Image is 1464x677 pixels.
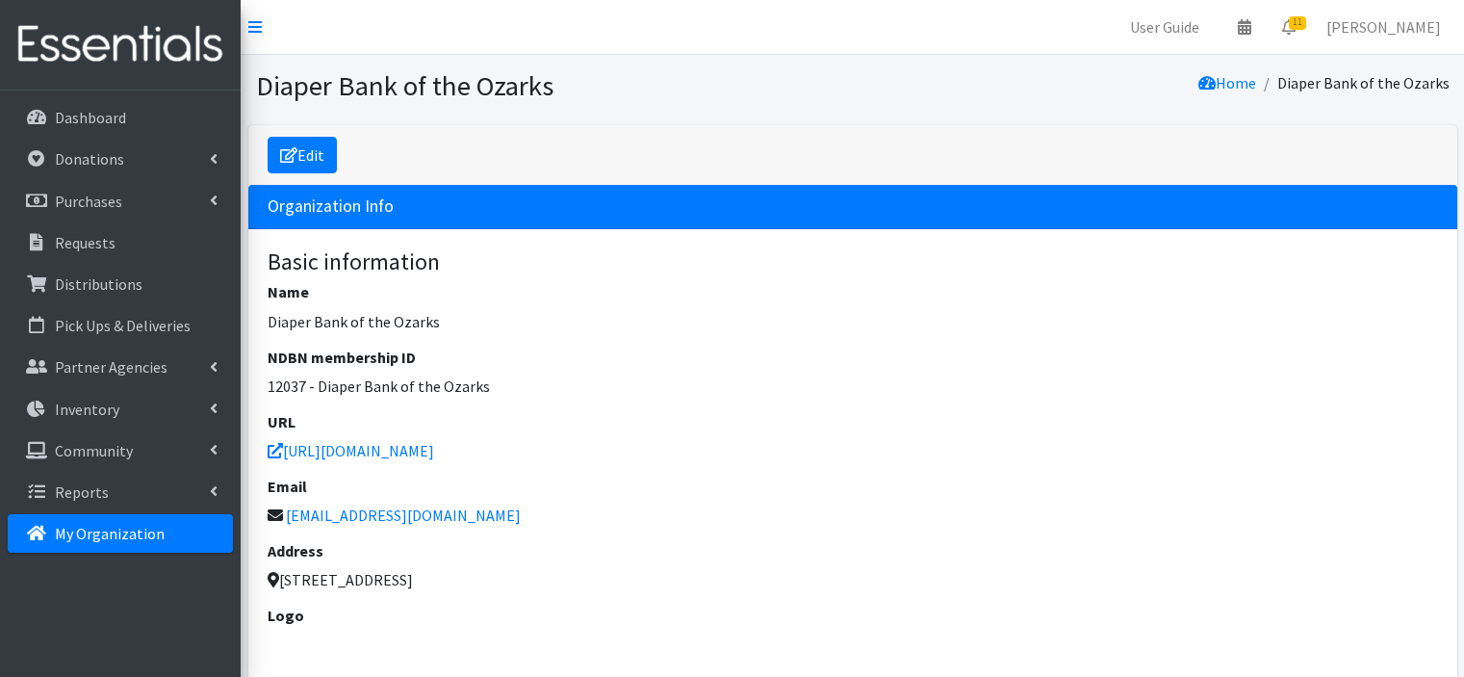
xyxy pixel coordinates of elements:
a: Edit [268,137,337,173]
h6: URL [268,413,1438,431]
a: Partner Agencies [8,348,233,386]
p: Donations [55,149,124,169]
h2: Organization Info [268,196,394,217]
p: My Organization [55,524,165,543]
address: [STREET_ADDRESS] [268,568,1438,591]
p: Purchases [55,192,122,211]
h6: NDBN membership ID [268,349,1438,367]
a: Distributions [8,265,233,303]
p: Requests [55,233,116,252]
a: Donations [8,140,233,178]
span: 11 [1289,16,1306,30]
p: Diaper Bank of the Ozarks [268,310,1438,333]
p: Partner Agencies [55,357,167,377]
h1: Diaper Bank of the Ozarks [256,69,846,103]
a: Dashboard [8,98,233,137]
a: Reports [8,473,233,511]
p: Community [55,441,133,460]
a: Community [8,431,233,470]
a: My Organization [8,514,233,553]
a: Home [1198,73,1256,92]
a: Inventory [8,390,233,429]
a: Requests [8,223,233,262]
p: Inventory [55,400,119,419]
a: User Guide [1115,8,1215,46]
h6: Email [268,478,1438,496]
p: Dashboard [55,108,126,127]
a: 11 [1267,8,1311,46]
h6: Logo [268,607,1438,625]
a: Email organization - opens in new tab [286,506,521,525]
img: HumanEssentials [8,13,233,77]
p: 12037 - Diaper Bank of the Ozarks [268,375,1438,398]
a: [PERSON_NAME] [1311,8,1456,46]
a: [URL][DOMAIN_NAME] [268,441,434,460]
h6: Address [268,542,1438,560]
a: Purchases [8,182,233,221]
a: Pick Ups & Deliveries [8,306,233,345]
p: Reports [55,482,109,502]
li: Diaper Bank of the Ozarks [1256,69,1450,97]
p: Pick Ups & Deliveries [55,316,191,335]
h6: Name [268,283,1438,301]
p: Distributions [55,274,142,294]
h4: Basic information [268,248,1438,276]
